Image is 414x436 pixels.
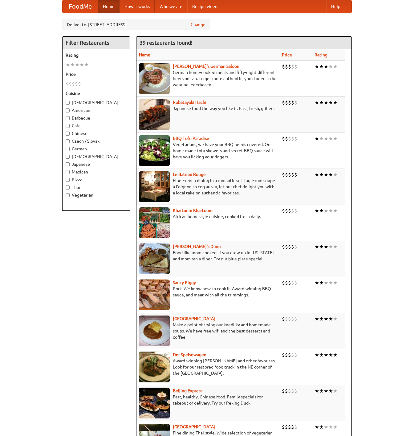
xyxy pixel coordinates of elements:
li: ★ [315,424,319,430]
p: African homestyle cuisine, cooked fresh daily. [139,214,277,220]
li: $ [282,279,285,286]
li: ★ [333,316,338,322]
input: American [66,108,70,112]
li: ★ [328,171,333,178]
li: ★ [319,316,324,322]
li: $ [285,279,288,286]
img: esthers.jpg [139,63,170,94]
li: ★ [324,352,328,358]
label: Cafe [66,123,127,129]
b: [PERSON_NAME]'s German Saloon [173,64,239,69]
li: $ [291,135,294,142]
li: $ [285,388,288,394]
input: German [66,147,70,151]
li: ★ [333,243,338,250]
li: ★ [328,279,333,286]
h5: Cuisine [66,90,127,96]
li: $ [285,171,288,178]
li: $ [291,207,294,214]
input: [DEMOGRAPHIC_DATA] [66,101,70,105]
li: $ [288,99,291,106]
li: $ [288,388,291,394]
label: Pizza [66,177,127,183]
li: ★ [333,279,338,286]
li: $ [294,99,297,106]
li: ★ [333,99,338,106]
img: khartoum.jpg [139,207,170,238]
input: Barbecue [66,116,70,120]
li: $ [285,99,288,106]
li: ★ [324,279,328,286]
ng-pluralize: 39 restaurants found! [140,40,193,46]
li: $ [288,352,291,358]
img: tofuparadise.jpg [139,135,170,166]
input: Thai [66,185,70,189]
img: czechpoint.jpg [139,316,170,346]
li: $ [288,424,291,430]
li: $ [285,316,288,322]
b: Saucy Piggy [173,280,196,285]
li: $ [291,316,294,322]
li: ★ [66,61,70,68]
li: ★ [315,207,319,214]
li: $ [285,135,288,142]
li: $ [282,316,285,322]
li: $ [291,388,294,394]
a: [GEOGRAPHIC_DATA] [173,424,215,429]
label: Vegetarian [66,192,127,198]
li: $ [291,99,294,106]
a: Price [282,52,292,57]
li: $ [294,279,297,286]
img: bateaurouge.jpg [139,171,170,202]
li: ★ [333,207,338,214]
a: Beijing Express [173,388,202,393]
li: $ [288,316,291,322]
li: ★ [319,99,324,106]
a: Le Bateau Rouge [173,172,206,177]
li: $ [288,171,291,178]
input: Cafe [66,124,70,128]
li: ★ [319,63,324,70]
li: ★ [75,61,79,68]
li: $ [291,424,294,430]
li: ★ [315,63,319,70]
li: ★ [319,207,324,214]
li: $ [78,80,81,87]
div: Deliver to: [STREET_ADDRESS] [62,19,210,30]
li: $ [66,80,69,87]
h5: Price [66,71,127,77]
li: ★ [315,279,319,286]
p: Fast, healthy, Chinese food. Family specials for takeout or delivery. Try our Peking Duck! [139,394,277,406]
li: $ [291,171,294,178]
li: ★ [333,424,338,430]
label: Japanese [66,161,127,167]
p: Award-winning [PERSON_NAME] and other favorites. Look for our restored food truck in the NE corne... [139,358,277,376]
input: [DEMOGRAPHIC_DATA] [66,155,70,159]
li: $ [291,243,294,250]
a: Change [191,22,205,28]
img: sallys.jpg [139,243,170,274]
li: ★ [324,171,328,178]
li: ★ [315,171,319,178]
input: Vegetarian [66,193,70,197]
a: Recipe videos [187,0,224,13]
input: Chinese [66,132,70,136]
li: ★ [328,388,333,394]
li: ★ [315,388,319,394]
li: ★ [333,352,338,358]
li: $ [72,80,75,87]
li: $ [282,171,285,178]
label: Barbecue [66,115,127,121]
li: ★ [328,207,333,214]
li: $ [294,352,297,358]
li: $ [282,99,285,106]
a: Who we are [155,0,187,13]
a: Help [326,0,345,13]
input: Mexican [66,170,70,174]
input: Japanese [66,162,70,166]
p: Pork. We know how to cook it. Award-winning BBQ sauce, and meat with all the trimmings. [139,286,277,298]
b: Der Speisewagen [173,352,206,357]
label: [DEMOGRAPHIC_DATA] [66,100,127,106]
a: Robatayaki Hachi [173,100,206,105]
